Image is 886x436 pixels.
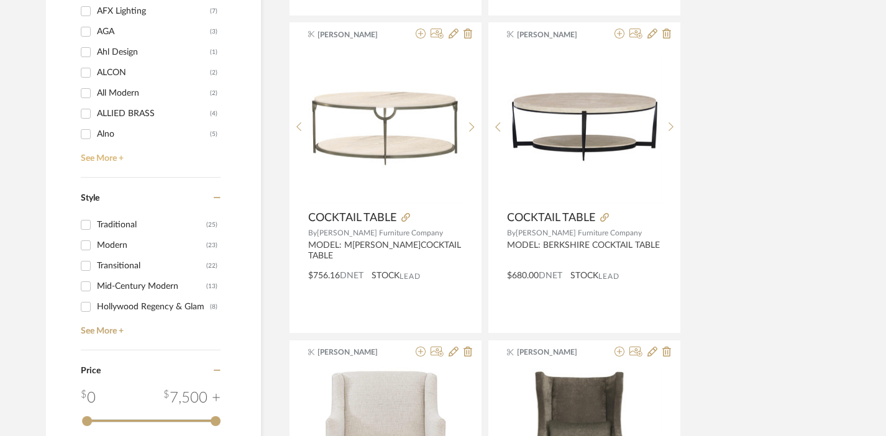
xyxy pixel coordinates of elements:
span: [PERSON_NAME] [517,29,595,40]
span: [PERSON_NAME] [317,347,396,358]
img: COCKTAIL TABLE [308,50,462,204]
span: $680.00 [507,271,539,280]
span: Lead [400,272,421,281]
div: Traditional [97,215,206,235]
div: AGA [97,22,210,42]
span: STOCK [372,270,400,283]
span: $756.16 [308,271,340,280]
img: COCKTAIL TABLE [508,50,662,204]
div: Transitional [97,256,206,276]
a: See More + [78,144,221,164]
span: Lead [598,272,619,281]
div: All Modern [97,83,210,103]
span: Style [81,194,99,202]
div: (22) [206,256,217,276]
span: By [308,229,317,237]
span: COCKTAIL TABLE [308,211,396,225]
div: Hollywood Regency & Glam [97,297,210,317]
div: 0 [81,387,96,409]
div: (23) [206,235,217,255]
div: (3) [210,22,217,42]
div: (1) [210,42,217,62]
div: (5) [210,124,217,144]
span: [PERSON_NAME] Furniture Company [516,229,642,237]
a: See More + [78,317,221,337]
div: Modern [97,235,206,255]
div: Mid-Century Modern [97,276,206,296]
span: STOCK [570,270,598,283]
span: [PERSON_NAME] [317,29,396,40]
div: Ahl Design [97,42,210,62]
span: DNET [340,271,363,280]
span: By [507,229,516,237]
div: ALLIED BRASS [97,104,210,124]
div: (25) [206,215,217,235]
div: MODEL: M[PERSON_NAME]COCKTAIL TABLE [308,240,463,261]
div: MODEL: BERKSHIRE COCKTAIL TABLE [507,240,662,261]
div: (7) [210,1,217,21]
div: (8) [210,297,217,317]
div: ALCON [97,63,210,83]
span: DNET [539,271,562,280]
span: COCKTAIL TABLE [507,211,595,225]
div: (2) [210,63,217,83]
div: 7,500 + [163,387,221,409]
div: Alno [97,124,210,144]
div: AFX Lighting [97,1,210,21]
div: (4) [210,104,217,124]
span: Price [81,366,101,375]
div: (2) [210,83,217,103]
div: (13) [206,276,217,296]
span: [PERSON_NAME] [517,347,595,358]
span: [PERSON_NAME] Furniture Company [317,229,443,237]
